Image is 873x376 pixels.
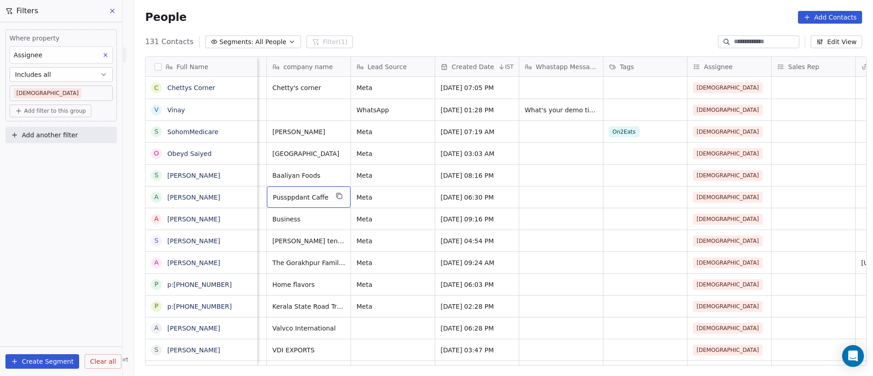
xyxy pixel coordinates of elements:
span: [DATE] 09:16 PM [441,215,513,224]
span: Meta [356,215,429,224]
span: [DATE] 07:05 PM [441,83,513,92]
span: [DEMOGRAPHIC_DATA] [693,236,763,246]
span: Meta [356,236,429,246]
a: SohomMedicare [167,128,218,135]
div: Assignee [687,57,771,76]
span: Tags [620,62,634,71]
div: V [155,105,159,115]
span: Assignee [704,62,733,71]
span: Pussppdant Caffe [273,193,328,202]
a: [PERSON_NAME] [167,325,220,332]
a: Obeyd Saiyed [167,150,211,157]
span: [GEOGRAPHIC_DATA] [272,149,345,158]
span: Meta [356,258,429,267]
span: WhatsApp [356,105,429,115]
div: S [155,170,159,180]
div: Lead Source [351,57,435,76]
span: Whastapp Message [536,62,597,71]
span: [DEMOGRAPHIC_DATA] [693,126,763,137]
div: p [155,280,158,289]
span: [DEMOGRAPHIC_DATA] [693,82,763,93]
span: The Gorakhpur Family Restaurant [272,258,345,267]
span: Meta [356,193,429,202]
span: What's your demo timing [525,105,597,115]
span: [DATE] 09:24 AM [441,258,513,267]
span: [DEMOGRAPHIC_DATA] [693,148,763,159]
span: Business [272,215,345,224]
button: Add Contacts [798,11,862,24]
div: Whastapp Message [519,57,603,76]
a: [PERSON_NAME] [167,237,220,245]
span: People [145,10,186,24]
span: [DATE] 07:19 AM [441,127,513,136]
div: Open Intercom Messenger [842,345,864,367]
span: Baaliyan Foods [272,171,345,180]
div: S [155,127,159,136]
div: A [155,323,159,333]
span: Meta [356,171,429,180]
span: Lead Source [367,62,406,71]
a: p:[PHONE_NUMBER] [167,281,232,288]
span: [DATE] 01:28 PM [441,105,513,115]
span: [DEMOGRAPHIC_DATA] [693,170,763,181]
span: IST [505,63,514,70]
span: [PERSON_NAME] tent house [272,236,345,246]
span: [DATE] 06:30 PM [441,193,513,202]
div: s [155,236,159,246]
div: a [155,214,159,224]
span: [DATE] 03:03 AM [441,149,513,158]
div: Tags [603,57,687,76]
span: [DATE] 06:03 PM [441,280,513,289]
span: Meta [356,302,429,311]
span: Created Date [452,62,494,71]
span: [DEMOGRAPHIC_DATA] [693,105,763,115]
span: [DATE] 03:47 PM [441,346,513,355]
span: Meta [356,280,429,289]
div: Full Name [145,57,257,76]
a: p:[PHONE_NUMBER] [167,303,232,310]
div: company name [267,57,351,76]
span: [DEMOGRAPHIC_DATA] [693,323,763,334]
a: [PERSON_NAME] [167,172,220,179]
button: Filter(1) [306,35,353,48]
span: [DATE] 02:28 PM [441,302,513,311]
span: Sales Rep [788,62,819,71]
span: Home flavors [272,280,345,289]
span: Kerala State Road Transport Corporation [272,302,345,311]
span: [DEMOGRAPHIC_DATA] [693,257,763,268]
span: 131 Contacts [145,36,193,47]
a: [PERSON_NAME] [167,194,220,201]
span: Meta [356,83,429,92]
a: [PERSON_NAME] [167,346,220,354]
div: C [154,83,159,93]
span: [DEMOGRAPHIC_DATA] [693,345,763,356]
span: Meta [356,149,429,158]
a: [PERSON_NAME] [167,216,220,223]
span: Full Name [176,62,208,71]
a: Chettys Corner [167,84,215,91]
div: p [155,301,158,311]
span: On2Eats [609,126,639,137]
span: company name [283,62,333,71]
span: Segments: [220,37,254,47]
span: [DEMOGRAPHIC_DATA] [693,214,763,225]
span: [DATE] 06:28 PM [441,324,513,333]
span: [DATE] 08:16 PM [441,171,513,180]
span: VDI EXPORTS [272,346,345,355]
span: [DEMOGRAPHIC_DATA] [693,279,763,290]
div: Created DateIST [435,57,519,76]
div: O [154,149,159,158]
span: Meta [356,127,429,136]
span: [DEMOGRAPHIC_DATA] [693,301,763,312]
div: A [155,258,159,267]
a: [PERSON_NAME] [167,259,220,266]
div: Sales Rep [772,57,855,76]
span: Chetty's corner [272,83,345,92]
span: [PERSON_NAME] [272,127,345,136]
button: Edit View [811,35,862,48]
span: [DATE] 04:54 PM [441,236,513,246]
div: S [155,345,159,355]
span: Valvco International [272,324,345,333]
span: [DEMOGRAPHIC_DATA] [693,192,763,203]
span: All People [256,37,286,47]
